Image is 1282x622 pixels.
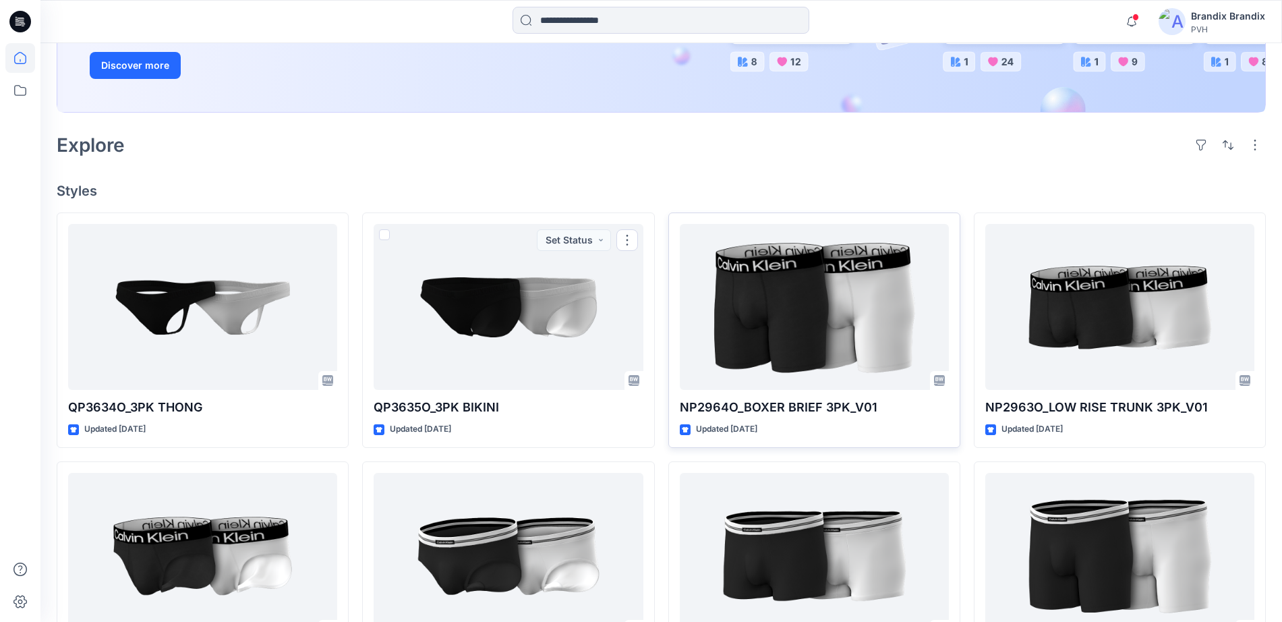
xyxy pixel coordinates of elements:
h2: Explore [57,134,125,156]
a: QP3635O_3PK BIKINI [374,224,643,390]
a: NP2964O_BOXER BRIEF 3PK_V01 [680,224,949,390]
div: Brandix Brandix [1191,8,1265,24]
a: Discover more [90,52,393,79]
img: avatar [1159,8,1186,35]
p: Updated [DATE] [1001,422,1063,436]
h4: Styles [57,183,1266,199]
a: QP3634O_3PK THONG [68,224,337,390]
p: QP3635O_3PK BIKINI [374,398,643,417]
p: NP2964O_BOXER BRIEF 3PK_V01 [680,398,949,417]
p: Updated [DATE] [696,422,757,436]
button: Discover more [90,52,181,79]
a: NP2963O_LOW RISE TRUNK 3PK_V01 [985,224,1254,390]
p: NP2963O_LOW RISE TRUNK 3PK_V01 [985,398,1254,417]
div: PVH [1191,24,1265,34]
p: QP3634O_3PK THONG [68,398,337,417]
p: Updated [DATE] [390,422,451,436]
p: Updated [DATE] [84,422,146,436]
